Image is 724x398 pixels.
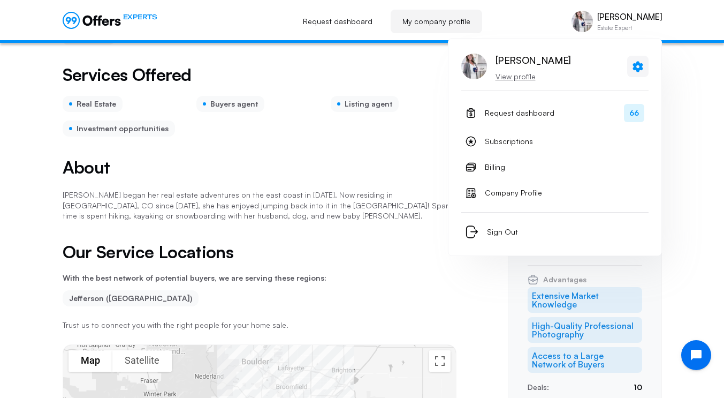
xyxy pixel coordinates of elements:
p: Estate Expert [597,25,662,31]
p: [PERSON_NAME] [496,51,571,69]
li: Extensive Market Knowledge [528,287,642,313]
a: Company Profile [461,182,649,204]
img: Jessica Caruso [571,11,593,32]
button: Toggle fullscreen view [429,350,451,372]
a: Request dashboard [291,10,384,33]
li: Jefferson ([GEOGRAPHIC_DATA]) [63,290,199,306]
li: Access to a Large Network of Buyers [528,347,642,373]
a: My company profile [391,10,482,33]
h2: About [63,158,456,177]
a: Jessica Caruso[PERSON_NAME]View profile [461,51,571,82]
p: Deals: [528,381,549,393]
div: Buyers agent [196,96,264,112]
a: Request dashboard66 [461,100,649,126]
h2: Our Service Locations [63,243,456,261]
p: [PERSON_NAME] began her real estate adventures on the east coast in [DATE]. Now residing in [GEOG... [63,190,456,221]
span: EXPERTS [123,12,157,22]
p: View profile [496,71,571,82]
div: Listing agent [331,96,399,112]
div: Real Estate [63,96,123,112]
img: Jessica Caruso [461,54,487,79]
span: 66 [624,104,644,122]
span: Advantages [543,276,586,283]
a: Subscriptions [461,131,649,152]
div: Investment opportunities [63,121,175,137]
p: Trust us to connect you with the right people for your home sale. [63,319,456,331]
a: Billing [461,156,649,178]
a: EXPERTS [63,12,157,29]
span: Request dashboard [485,107,554,119]
span: Company Profile [485,186,542,199]
li: High-Quality Professional Photography [528,317,642,343]
button: Show street map [68,350,112,372]
button: Sign Out [461,221,649,243]
span: Sign Out [487,226,518,238]
button: Show satellite imagery [112,350,172,372]
span: Subscriptions [485,135,533,148]
h2: Services Offered [63,66,192,83]
p: Jefferson, [GEOGRAPHIC_DATA] [543,239,642,257]
p: With the best network of potential buyers, we are serving these regions: [63,274,456,282]
span: Billing [485,161,505,174]
p: 10 [634,381,642,393]
p: [PERSON_NAME] [597,12,662,22]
